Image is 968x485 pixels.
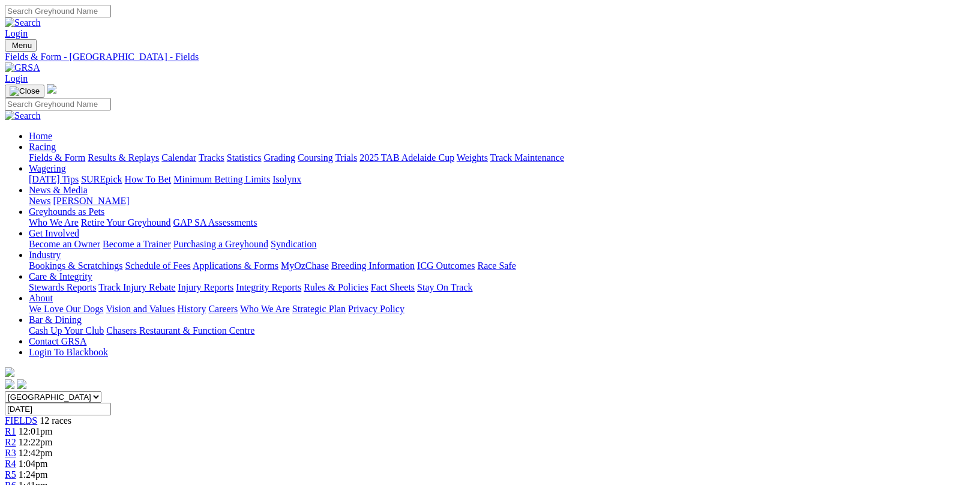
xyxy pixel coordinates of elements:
a: Fact Sheets [371,282,415,292]
a: R3 [5,448,16,458]
a: R2 [5,437,16,447]
a: News & Media [29,185,88,195]
span: 12:22pm [19,437,53,447]
button: Toggle navigation [5,85,44,98]
a: Stay On Track [417,282,472,292]
a: Retire Your Greyhound [81,217,171,227]
div: Bar & Dining [29,325,963,336]
a: Contact GRSA [29,336,86,346]
img: logo-grsa-white.png [5,367,14,377]
div: News & Media [29,196,963,206]
a: Statistics [227,152,262,163]
input: Select date [5,403,111,415]
a: Who We Are [29,217,79,227]
a: About [29,293,53,303]
div: About [29,304,963,315]
input: Search [5,5,111,17]
div: Care & Integrity [29,282,963,293]
a: Coursing [298,152,333,163]
img: Search [5,17,41,28]
a: Isolynx [272,174,301,184]
a: History [177,304,206,314]
a: Injury Reports [178,282,233,292]
a: Login [5,28,28,38]
input: Search [5,98,111,110]
a: Trials [335,152,357,163]
a: Rules & Policies [304,282,368,292]
img: twitter.svg [17,379,26,389]
a: R1 [5,426,16,436]
a: Fields & Form [29,152,85,163]
a: Tracks [199,152,224,163]
a: Get Involved [29,228,79,238]
img: Search [5,110,41,121]
a: Chasers Restaurant & Function Centre [106,325,254,336]
a: ICG Outcomes [417,261,475,271]
a: Track Maintenance [490,152,564,163]
a: Results & Replays [88,152,159,163]
img: logo-grsa-white.png [47,84,56,94]
div: Industry [29,261,963,271]
a: Race Safe [477,261,516,271]
a: Strategic Plan [292,304,346,314]
a: Care & Integrity [29,271,92,282]
a: Fields & Form - [GEOGRAPHIC_DATA] - Fields [5,52,963,62]
div: Get Involved [29,239,963,250]
a: Vision and Values [106,304,175,314]
span: 1:24pm [19,469,48,480]
div: Wagering [29,174,963,185]
a: GAP SA Assessments [173,217,257,227]
a: Bar & Dining [29,315,82,325]
a: Login [5,73,28,83]
div: Greyhounds as Pets [29,217,963,228]
a: Grading [264,152,295,163]
a: Calendar [161,152,196,163]
span: 12:42pm [19,448,53,458]
a: Privacy Policy [348,304,404,314]
a: Minimum Betting Limits [173,174,270,184]
a: 2025 TAB Adelaide Cup [359,152,454,163]
span: 1:04pm [19,459,48,469]
a: Track Injury Rebate [98,282,175,292]
a: Syndication [271,239,316,249]
span: 12:01pm [19,426,53,436]
span: 12 races [40,415,71,426]
a: Breeding Information [331,261,415,271]
a: Home [29,131,52,141]
a: Greyhounds as Pets [29,206,104,217]
a: Careers [208,304,238,314]
div: Racing [29,152,963,163]
a: SUREpick [81,174,122,184]
a: [DATE] Tips [29,174,79,184]
a: Purchasing a Greyhound [173,239,268,249]
a: FIELDS [5,415,37,426]
a: Industry [29,250,61,260]
a: How To Bet [125,174,172,184]
button: Toggle navigation [5,39,37,52]
a: Schedule of Fees [125,261,190,271]
a: We Love Our Dogs [29,304,103,314]
a: R5 [5,469,16,480]
a: Racing [29,142,56,152]
a: Cash Up Your Club [29,325,104,336]
a: MyOzChase [281,261,329,271]
a: [PERSON_NAME] [53,196,129,206]
span: Menu [12,41,32,50]
img: GRSA [5,62,40,73]
a: R4 [5,459,16,469]
a: Become an Owner [29,239,100,249]
a: Login To Blackbook [29,347,108,357]
img: facebook.svg [5,379,14,389]
img: Close [10,86,40,96]
a: Applications & Forms [193,261,278,271]
a: Become a Trainer [103,239,171,249]
a: Who We Are [240,304,290,314]
a: Stewards Reports [29,282,96,292]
